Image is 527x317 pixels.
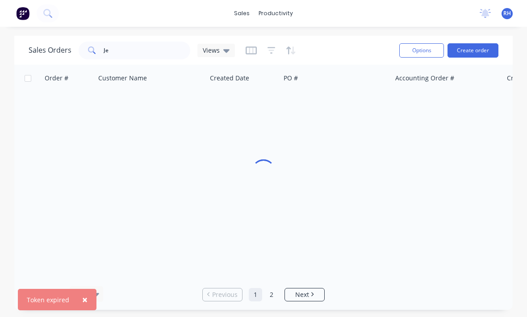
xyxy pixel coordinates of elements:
span: Next [295,290,309,299]
a: Previous page [203,290,242,299]
div: PO # [284,74,298,83]
img: Factory [16,7,29,20]
div: Token expired [27,295,69,304]
input: Search... [104,42,191,59]
button: Options [399,43,444,58]
h1: Sales Orders [29,46,71,54]
div: Accounting Order # [395,74,454,83]
div: productivity [254,7,297,20]
span: RH [503,9,511,17]
button: Close [73,289,96,310]
span: × [82,293,88,306]
a: Page 2 [265,288,278,301]
a: Next page [285,290,324,299]
ul: Pagination [199,288,328,301]
button: Create order [448,43,498,58]
div: Created Date [210,74,249,83]
span: Previous [212,290,238,299]
div: Order # [45,74,68,83]
div: sales [230,7,254,20]
a: Page 1 is your current page [249,288,262,301]
div: Customer Name [98,74,147,83]
span: Views [203,46,220,55]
